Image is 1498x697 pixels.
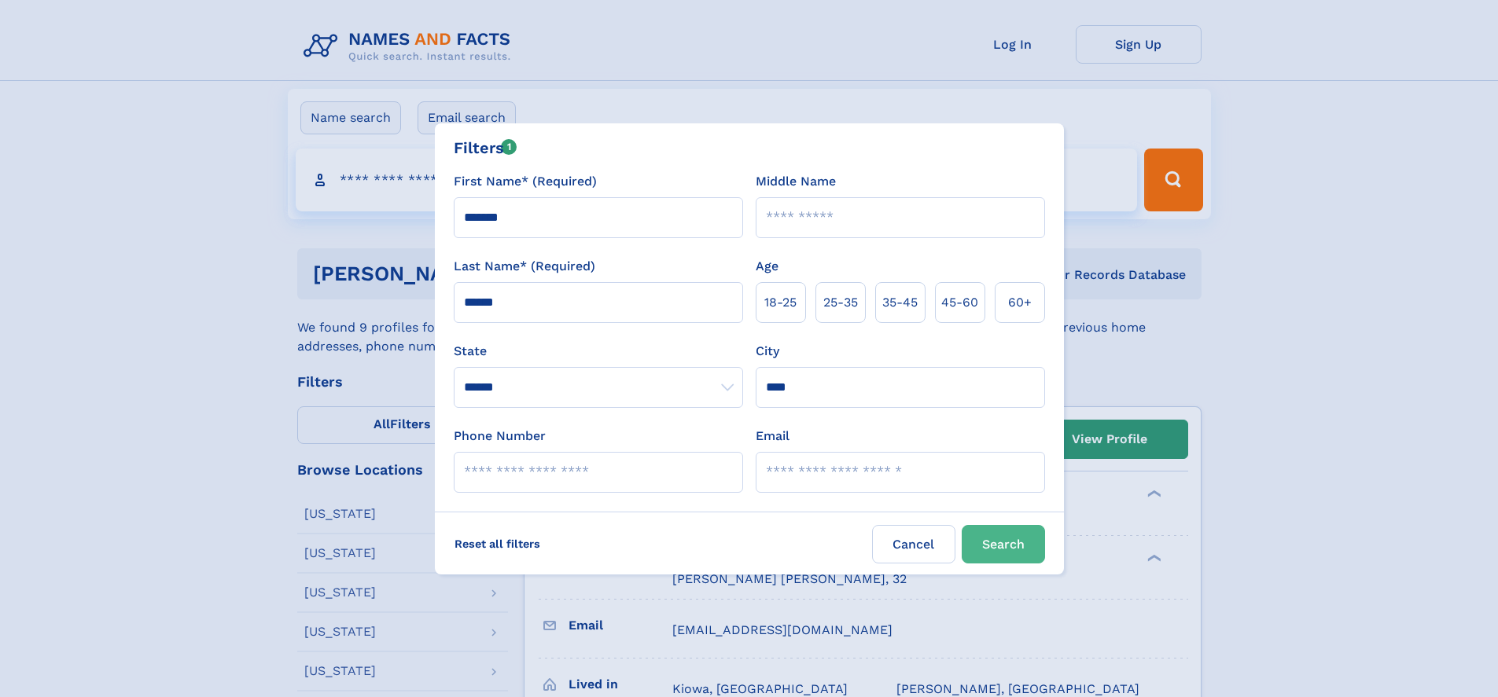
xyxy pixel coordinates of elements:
label: Email [756,427,789,446]
span: 60+ [1008,293,1032,312]
button: Search [962,525,1045,563]
label: Age [756,257,778,276]
label: Phone Number [454,427,546,446]
label: State [454,342,743,361]
span: 35‑45 [882,293,918,312]
div: Filters [454,136,517,160]
label: Cancel [872,525,955,563]
label: City [756,342,779,361]
span: 45‑60 [941,293,978,312]
span: 25‑35 [823,293,858,312]
label: First Name* (Required) [454,172,597,191]
span: 18‑25 [764,293,797,312]
label: Middle Name [756,172,836,191]
label: Last Name* (Required) [454,257,595,276]
label: Reset all filters [444,525,550,563]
